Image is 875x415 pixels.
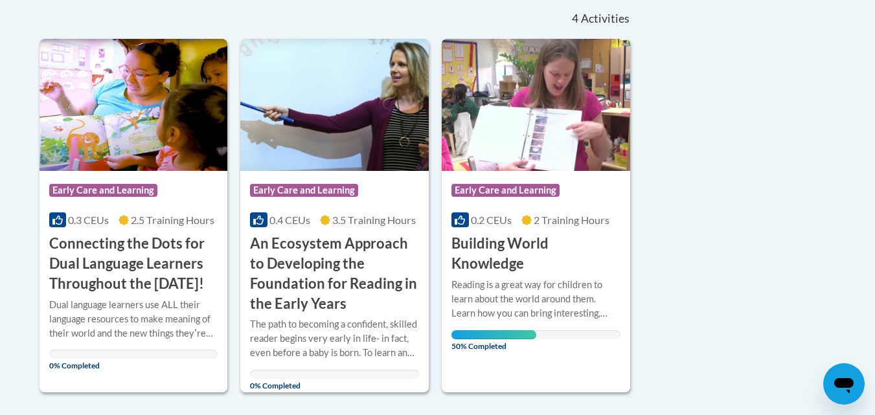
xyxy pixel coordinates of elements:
div: The path to becoming a confident, skilled reader begins very early in life- in fact, even before ... [250,317,419,360]
span: 2.5 Training Hours [131,214,214,226]
span: 0.2 CEUs [471,214,512,226]
div: Your progress [451,330,536,339]
span: Early Care and Learning [250,184,358,197]
h3: Building World Knowledge [451,234,620,274]
a: Course LogoEarly Care and Learning0.2 CEUs2 Training Hours Building World KnowledgeReading is a g... [442,39,630,392]
img: Course Logo [240,39,429,171]
span: 0.4 CEUs [269,214,310,226]
a: Course LogoEarly Care and Learning0.4 CEUs3.5 Training Hours An Ecosystem Approach to Developing ... [240,39,429,392]
iframe: Button to launch messaging window [823,363,865,405]
span: 4 [572,12,578,26]
span: 3.5 Training Hours [332,214,416,226]
a: Course LogoEarly Care and Learning0.3 CEUs2.5 Training Hours Connecting the Dots for Dual Languag... [40,39,228,392]
span: Activities [581,12,630,26]
span: 2 Training Hours [534,214,609,226]
span: Early Care and Learning [49,184,157,197]
span: Early Care and Learning [451,184,560,197]
h3: An Ecosystem Approach to Developing the Foundation for Reading in the Early Years [250,234,419,313]
img: Course Logo [442,39,630,171]
span: 0.3 CEUs [68,214,109,226]
img: Course Logo [40,39,228,171]
h3: Connecting the Dots for Dual Language Learners Throughout the [DATE]! [49,234,218,293]
div: Dual language learners use ALL their language resources to make meaning of their world and the ne... [49,298,218,341]
span: 50% Completed [451,330,536,351]
div: Reading is a great way for children to learn about the world around them. Learn how you can bring... [451,278,620,320]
